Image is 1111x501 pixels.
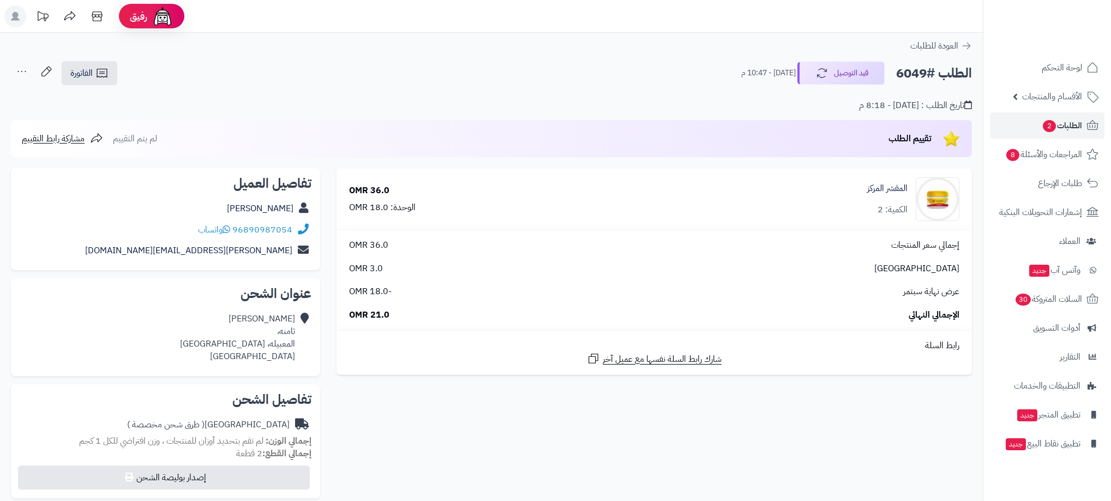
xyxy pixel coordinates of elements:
[262,447,311,460] strong: إجمالي القطع:
[1006,149,1019,161] span: 8
[1042,60,1082,75] span: لوحة التحكم
[1014,378,1080,393] span: التطبيقات والخدمات
[198,223,230,236] a: واتساب
[130,10,147,23] span: رفيق
[990,228,1104,254] a: العملاء
[20,287,311,300] h2: عنوان الشحن
[349,263,383,275] span: 3.0 OMR
[1017,409,1037,421] span: جديد
[990,170,1104,196] a: طلبات الإرجاع
[1029,265,1049,277] span: جديد
[1028,263,1080,278] span: وآتس آب
[797,62,885,85] button: قيد التوصيل
[349,201,416,214] div: الوحدة: 18.0 OMR
[22,132,85,145] span: مشاركة رابط التقييم
[180,313,295,362] div: [PERSON_NAME] ثامنه، المعبيله، [GEOGRAPHIC_DATA] [GEOGRAPHIC_DATA]
[1016,407,1080,422] span: تطبيق المتجر
[990,141,1104,168] a: المراجعات والأسئلة8
[20,393,311,406] h2: تفاصيل الشحن
[903,285,959,298] span: عرض نهاية سبتمر
[1005,147,1082,162] span: المراجعات والأسئلة
[227,202,293,215] a: [PERSON_NAME]
[349,309,389,321] span: 21.0 OMR
[1005,436,1080,451] span: تطبيق نقاط البيع
[1059,234,1080,249] span: العملاء
[266,434,311,448] strong: إجمالي الوزن:
[1043,120,1056,132] span: 2
[18,466,310,490] button: إصدار بوليصة الشحن
[990,373,1104,399] a: التطبيقات والخدمات
[990,286,1104,312] a: السلات المتروكة30
[113,132,157,145] span: لم يتم التقييم
[22,132,103,145] a: مشاركة رابط التقييم
[1037,27,1101,50] img: logo-2.png
[910,39,958,52] span: العودة للطلبات
[349,184,389,197] div: 36.0 OMR
[888,132,932,145] span: تقييم الطلب
[874,263,959,275] span: [GEOGRAPHIC_DATA]
[916,177,959,221] img: 1739575568-cm5h90uvo0xar01klg5zoc1bm__D8_A7_D9_84_D9_85_D9_82_D8_B4_D8_B1__D8_A7_D9_84_D9_85_D8_B...
[587,352,722,366] a: شارك رابط السلة نفسها مع عميل آخر
[867,182,908,195] a: المقشر المركز
[127,418,205,431] span: ( طرق شحن مخصصة )
[1014,291,1082,307] span: السلات المتروكة
[990,257,1104,283] a: وآتس آبجديد
[741,68,796,79] small: [DATE] - 10:47 م
[990,112,1104,139] a: الطلبات2
[891,239,959,252] span: إجمالي سعر المنتجات
[990,431,1104,457] a: تطبيق نقاط البيعجديد
[603,353,722,366] span: شارك رابط السلة نفسها مع عميل آخر
[341,339,968,352] div: رابط السلة
[232,223,292,236] a: 96890987054
[349,285,392,298] span: -18.0 OMR
[909,309,959,321] span: الإجمالي النهائي
[1060,349,1080,365] span: التقارير
[20,177,311,190] h2: تفاصيل العميل
[1016,294,1031,306] span: 30
[62,61,117,85] a: الفاتورة
[896,62,972,85] h2: الطلب #6049
[1022,89,1082,104] span: الأقسام والمنتجات
[29,5,56,30] a: تحديثات المنصة
[236,447,311,460] small: 2 قطعة
[85,244,292,257] a: [PERSON_NAME][EMAIL_ADDRESS][DOMAIN_NAME]
[127,419,290,431] div: [GEOGRAPHIC_DATA]
[1038,176,1082,191] span: طلبات الإرجاع
[878,204,908,216] div: الكمية: 2
[990,402,1104,428] a: تطبيق المتجرجديد
[990,344,1104,370] a: التقارير
[1042,118,1082,133] span: الطلبات
[152,5,173,27] img: ai-face.png
[79,434,263,448] span: لم تقم بتحديد أوزان للمنتجات ، وزن افتراضي للكل 1 كجم
[70,67,93,80] span: الفاتورة
[1006,438,1026,450] span: جديد
[859,99,972,112] div: تاريخ الطلب : [DATE] - 8:18 م
[999,205,1082,220] span: إشعارات التحويلات البنكية
[990,55,1104,81] a: لوحة التحكم
[990,199,1104,225] a: إشعارات التحويلات البنكية
[990,315,1104,341] a: أدوات التسويق
[910,39,972,52] a: العودة للطلبات
[349,239,388,252] span: 36.0 OMR
[1033,320,1080,336] span: أدوات التسويق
